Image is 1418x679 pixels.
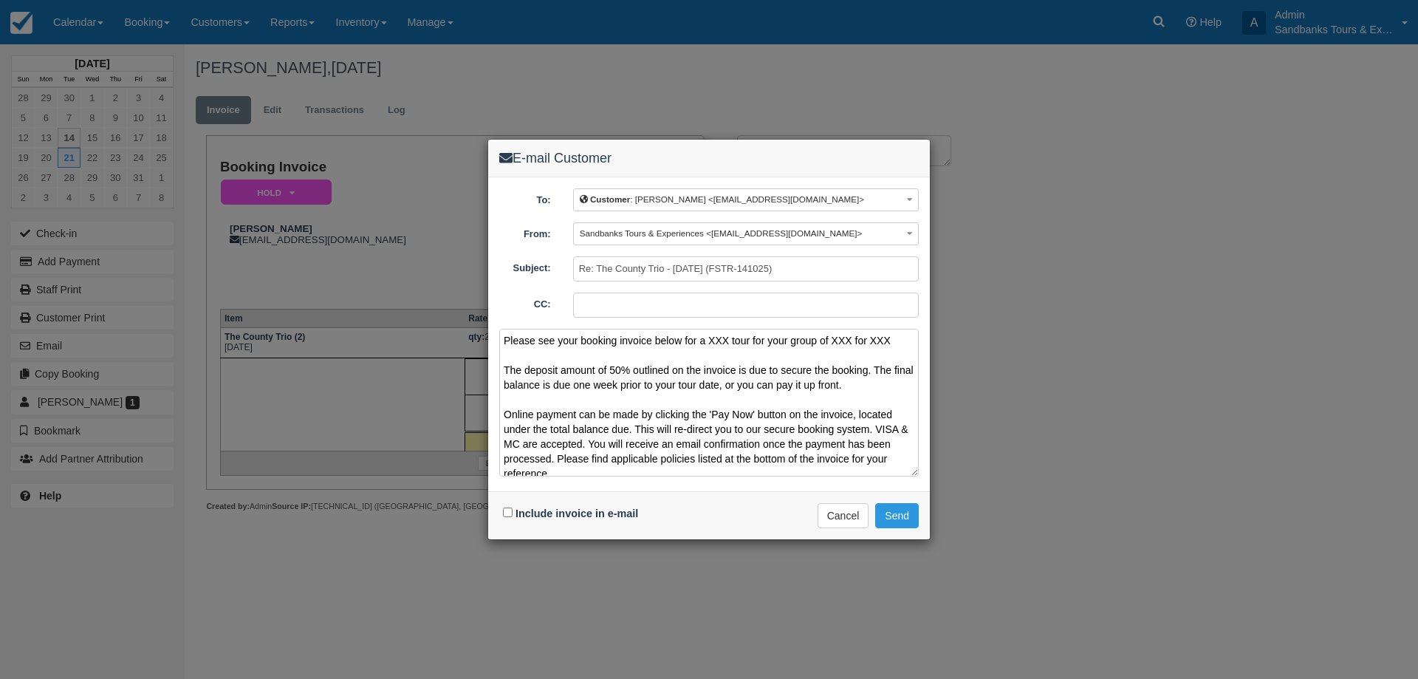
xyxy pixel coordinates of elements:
label: CC: [488,293,562,312]
span: Sandbanks Tours & Experiences <[EMAIL_ADDRESS][DOMAIN_NAME]> [580,228,863,238]
span: : [PERSON_NAME] <[EMAIL_ADDRESS][DOMAIN_NAME]> [580,194,864,204]
label: Include invoice in e-mail [516,508,638,519]
b: Customer [590,194,630,204]
button: Sandbanks Tours & Experiences <[EMAIL_ADDRESS][DOMAIN_NAME]> [573,222,919,245]
button: Cancel [818,503,869,528]
label: To: [488,188,562,208]
label: Subject: [488,256,562,276]
h4: E-mail Customer [499,151,919,166]
button: Customer: [PERSON_NAME] <[EMAIL_ADDRESS][DOMAIN_NAME]> [573,188,919,211]
button: Send [875,503,919,528]
label: From: [488,222,562,242]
